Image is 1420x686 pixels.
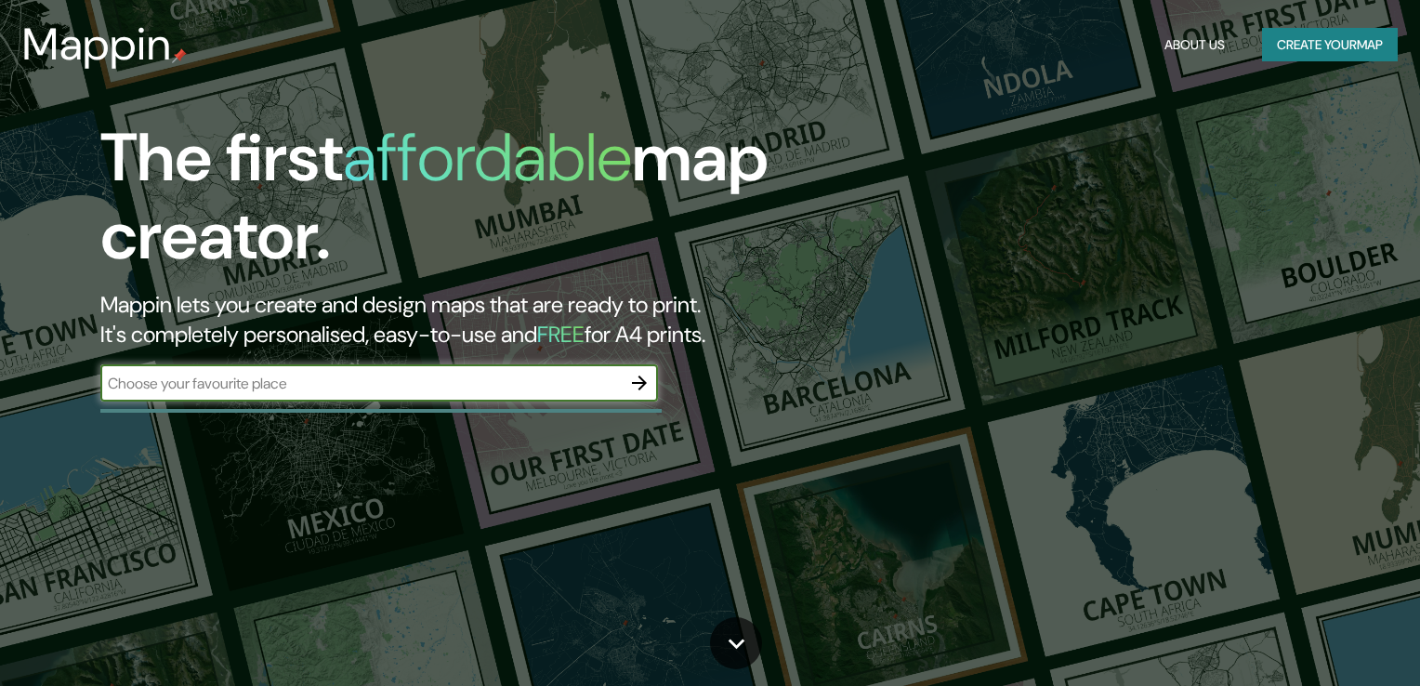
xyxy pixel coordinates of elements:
h1: affordable [343,114,632,201]
h2: Mappin lets you create and design maps that are ready to print. It's completely personalised, eas... [100,290,810,350]
button: About Us [1157,28,1232,62]
h3: Mappin [22,19,172,71]
button: Create yourmap [1262,28,1398,62]
input: Choose your favourite place [100,373,621,394]
h1: The first map creator. [100,119,810,290]
img: mappin-pin [172,48,187,63]
h5: FREE [537,320,585,349]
